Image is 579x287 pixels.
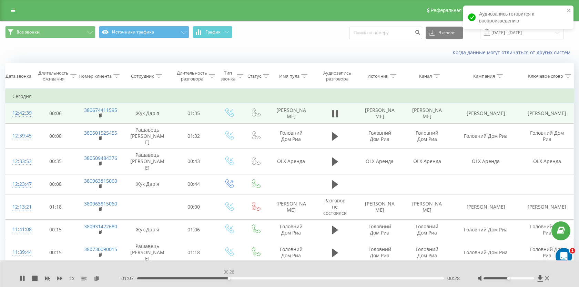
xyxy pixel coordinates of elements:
div: Кампания [473,73,495,79]
span: 00:28 [447,275,460,282]
td: Головний Дом Риа [521,123,573,149]
div: Длительность разговора [177,70,207,82]
span: График [205,30,221,35]
td: 00:35 [33,149,77,174]
td: 00:00 [172,194,216,220]
td: [PERSON_NAME] [403,103,450,123]
td: Головний Дом Риа [451,220,521,240]
td: Жук Дар'я [123,103,172,123]
span: Все звонки [17,29,40,35]
td: Головний Дом Риа [356,240,403,265]
div: Номер клиента [79,73,112,79]
a: 380501525455 [84,130,117,136]
div: 12:33:53 [12,155,27,168]
div: 12:13:21 [12,200,27,214]
td: [PERSON_NAME] [268,103,314,123]
div: 11:41:08 [12,223,27,236]
td: 00:15 [33,240,77,265]
a: 380963815060 [84,200,117,207]
button: Экспорт [426,27,463,39]
div: 12:39:45 [12,129,27,143]
td: 00:06 [33,103,77,123]
td: Головний Дом Риа [403,220,450,240]
td: Головний Дом Риа [268,240,314,265]
div: Дата звонка [6,73,31,79]
td: [PERSON_NAME] [356,194,403,220]
td: Жук Дар'я [123,220,172,240]
td: Рашавець [PERSON_NAME] [123,123,172,149]
td: Головний Дом Риа [268,123,314,149]
td: [PERSON_NAME] [268,194,314,220]
div: Аудиозапись готовится к воспроизведению [463,6,573,29]
span: 1 [570,248,575,253]
td: [PERSON_NAME] [521,103,573,123]
button: Источники трафика [99,26,189,38]
div: Сотрудник [131,73,154,79]
td: 01:35 [172,103,216,123]
td: Головний Дом Риа [451,240,521,265]
td: 01:32 [172,123,216,149]
span: 1 x [69,275,74,282]
iframe: Intercom live chat [556,248,572,265]
td: 00:08 [33,123,77,149]
td: 00:15 [33,220,77,240]
div: Accessibility label [228,277,231,280]
div: Accessibility label [507,277,510,280]
td: Головний Дом Риа [356,123,403,149]
td: [PERSON_NAME] [451,194,521,220]
a: 380509484376 [84,155,117,161]
td: Жук Дар'я [123,174,172,194]
div: Длительность ожидания [38,70,69,82]
td: OLX Аренда [403,149,450,174]
input: Поиск по номеру [349,27,422,39]
td: Головний Дом Риа [403,123,450,149]
div: 12:23:47 [12,178,27,191]
td: OLX Аренда [451,149,521,174]
a: 380963815060 [84,178,117,184]
div: Ключевое слово [528,73,563,79]
td: 01:18 [33,194,77,220]
td: Рашавець [PERSON_NAME] [123,240,172,265]
button: График [193,26,232,38]
a: 380931422680 [84,223,117,230]
div: Тип звонка [221,70,235,82]
td: 00:08 [33,174,77,194]
div: 11:39:44 [12,246,27,259]
td: OLX Аренда [356,149,403,174]
button: Все звонки [5,26,95,38]
td: 01:06 [172,220,216,240]
span: Реферальная программа [430,8,487,13]
div: 00:28 [222,267,236,277]
td: [PERSON_NAME] [403,194,450,220]
td: 00:44 [172,174,216,194]
td: OLX Аренда [268,149,314,174]
span: Разговор не состоялся [323,197,347,216]
td: Головний Дом Риа [521,240,573,265]
a: 380730090015 [84,246,117,252]
td: Головний Дом Риа [521,220,573,240]
td: Головний Дом Риа [356,220,403,240]
div: Источник [367,73,388,79]
button: close [567,8,571,14]
td: Головний Дом Риа [268,220,314,240]
td: Сегодня [6,89,574,103]
div: Статус [247,73,261,79]
td: 01:18 [172,240,216,265]
a: Когда данные могут отличаться от других систем [453,49,574,56]
span: - 01:07 [120,275,137,282]
td: [PERSON_NAME] [356,103,403,123]
td: OLX Аренда [521,149,573,174]
a: 380674411595 [84,107,117,113]
td: Головний Дом Риа [451,123,521,149]
td: Рашавець [PERSON_NAME] [123,149,172,174]
td: [PERSON_NAME] [451,103,521,123]
td: [PERSON_NAME] [521,194,573,220]
div: Аудиозапись разговора [320,70,354,82]
div: Имя пула [279,73,299,79]
div: Канал [419,73,432,79]
div: 12:42:39 [12,106,27,120]
td: Головний Дом Риа [403,240,450,265]
td: 00:43 [172,149,216,174]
